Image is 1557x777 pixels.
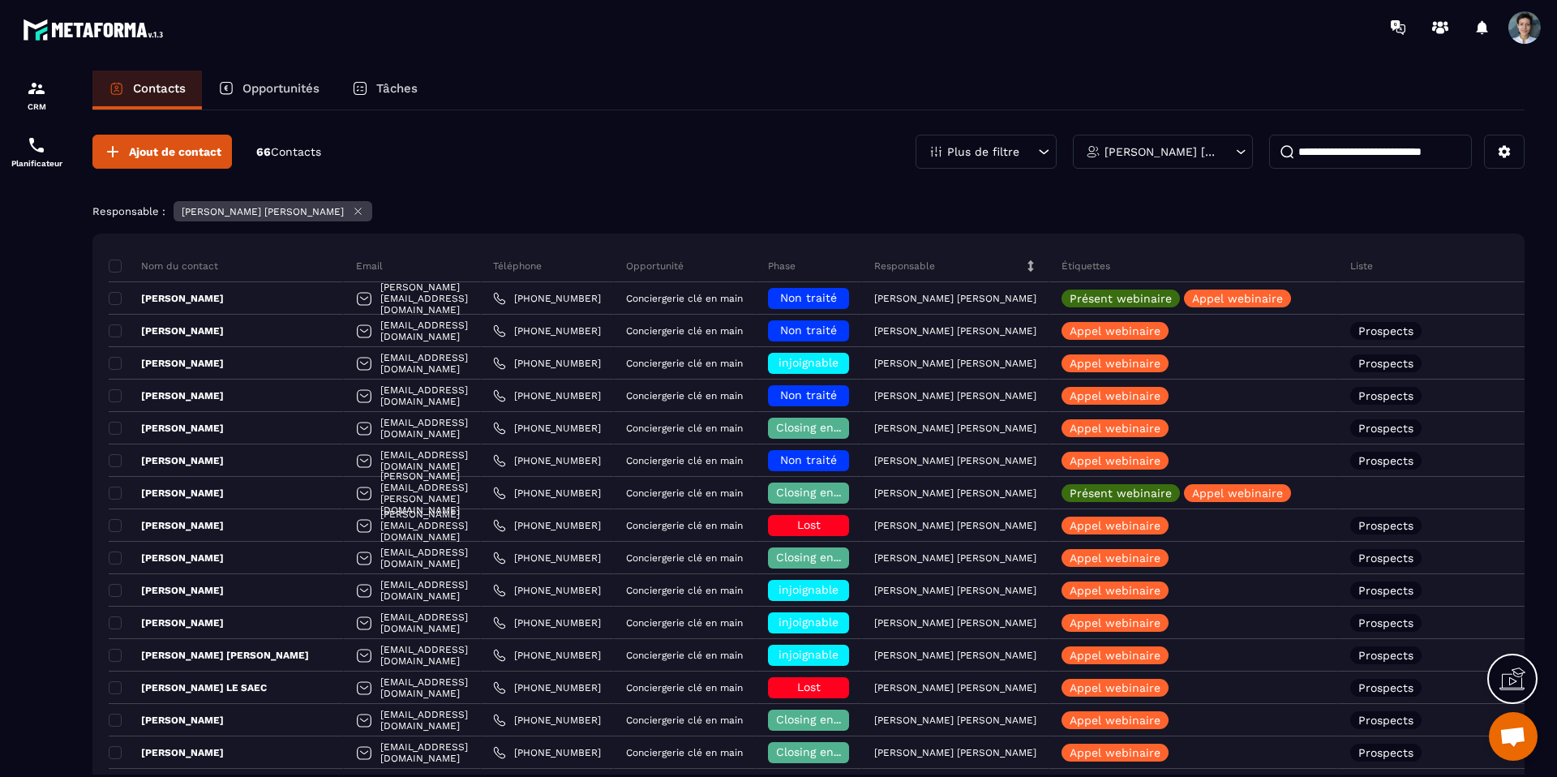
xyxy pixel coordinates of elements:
[778,616,839,629] span: injoignable
[874,520,1036,531] p: [PERSON_NAME] [PERSON_NAME]
[874,260,935,273] p: Responsable
[626,325,743,337] p: Conciergerie clé en main
[109,389,224,402] p: [PERSON_NAME]
[874,423,1036,434] p: [PERSON_NAME] [PERSON_NAME]
[109,714,224,727] p: [PERSON_NAME]
[1358,747,1413,758] p: Prospects
[129,144,221,160] span: Ajout de contact
[1070,520,1160,531] p: Appel webinaire
[874,455,1036,466] p: [PERSON_NAME] [PERSON_NAME]
[780,291,837,304] span: Non traité
[493,681,601,694] a: [PHONE_NUMBER]
[493,324,601,337] a: [PHONE_NUMBER]
[874,293,1036,304] p: [PERSON_NAME] [PERSON_NAME]
[874,682,1036,693] p: [PERSON_NAME] [PERSON_NAME]
[1192,487,1283,499] p: Appel webinaire
[626,747,743,758] p: Conciergerie clé en main
[133,81,186,96] p: Contacts
[874,390,1036,401] p: [PERSON_NAME] [PERSON_NAME]
[493,422,601,435] a: [PHONE_NUMBER]
[1350,260,1373,273] p: Liste
[109,454,224,467] p: [PERSON_NAME]
[1070,487,1172,499] p: Présent webinaire
[493,519,601,532] a: [PHONE_NUMBER]
[1070,358,1160,369] p: Appel webinaire
[1358,552,1413,564] p: Prospects
[27,135,46,155] img: scheduler
[780,388,837,401] span: Non traité
[1358,715,1413,726] p: Prospects
[626,520,743,531] p: Conciergerie clé en main
[626,682,743,693] p: Conciergerie clé en main
[493,616,601,629] a: [PHONE_NUMBER]
[493,454,601,467] a: [PHONE_NUMBER]
[874,617,1036,629] p: [PERSON_NAME] [PERSON_NAME]
[493,260,542,273] p: Téléphone
[626,358,743,369] p: Conciergerie clé en main
[376,81,418,96] p: Tâches
[797,518,821,531] span: Lost
[109,422,224,435] p: [PERSON_NAME]
[1358,520,1413,531] p: Prospects
[626,455,743,466] p: Conciergerie clé en main
[776,745,869,758] span: Closing en cours
[626,293,743,304] p: Conciergerie clé en main
[874,552,1036,564] p: [PERSON_NAME] [PERSON_NAME]
[202,71,336,109] a: Opportunités
[109,260,218,273] p: Nom du contact
[109,552,224,565] p: [PERSON_NAME]
[1070,293,1172,304] p: Présent webinaire
[874,650,1036,661] p: [PERSON_NAME] [PERSON_NAME]
[1062,260,1110,273] p: Étiquettes
[626,423,743,434] p: Conciergerie clé en main
[1358,390,1413,401] p: Prospects
[1358,585,1413,596] p: Prospects
[874,487,1036,499] p: [PERSON_NAME] [PERSON_NAME]
[1070,390,1160,401] p: Appel webinaire
[626,552,743,564] p: Conciergerie clé en main
[780,453,837,466] span: Non traité
[336,71,434,109] a: Tâches
[626,585,743,596] p: Conciergerie clé en main
[1358,682,1413,693] p: Prospects
[109,324,224,337] p: [PERSON_NAME]
[1104,146,1217,157] p: [PERSON_NAME] [PERSON_NAME]
[1070,715,1160,726] p: Appel webinaire
[1358,358,1413,369] p: Prospects
[1358,650,1413,661] p: Prospects
[947,146,1019,157] p: Plus de filtre
[4,102,69,111] p: CRM
[1070,423,1160,434] p: Appel webinaire
[776,421,869,434] span: Closing en cours
[1489,712,1538,761] div: Ouvrir le chat
[780,324,837,337] span: Non traité
[23,15,169,45] img: logo
[493,389,601,402] a: [PHONE_NUMBER]
[493,584,601,597] a: [PHONE_NUMBER]
[493,357,601,370] a: [PHONE_NUMBER]
[1192,293,1283,304] p: Appel webinaire
[109,292,224,305] p: [PERSON_NAME]
[109,519,224,532] p: [PERSON_NAME]
[626,390,743,401] p: Conciergerie clé en main
[1358,455,1413,466] p: Prospects
[92,135,232,169] button: Ajout de contact
[626,617,743,629] p: Conciergerie clé en main
[1070,650,1160,661] p: Appel webinaire
[27,79,46,98] img: formation
[493,292,601,305] a: [PHONE_NUMBER]
[493,746,601,759] a: [PHONE_NUMBER]
[4,123,69,180] a: schedulerschedulerPlanificateur
[182,206,344,217] p: [PERSON_NAME] [PERSON_NAME]
[1070,552,1160,564] p: Appel webinaire
[1070,455,1160,466] p: Appel webinaire
[256,144,321,160] p: 66
[778,583,839,596] span: injoignable
[109,746,224,759] p: [PERSON_NAME]
[4,67,69,123] a: formationformationCRM
[768,260,796,273] p: Phase
[874,715,1036,726] p: [PERSON_NAME] [PERSON_NAME]
[493,649,601,662] a: [PHONE_NUMBER]
[109,487,224,500] p: [PERSON_NAME]
[776,486,869,499] span: Closing en cours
